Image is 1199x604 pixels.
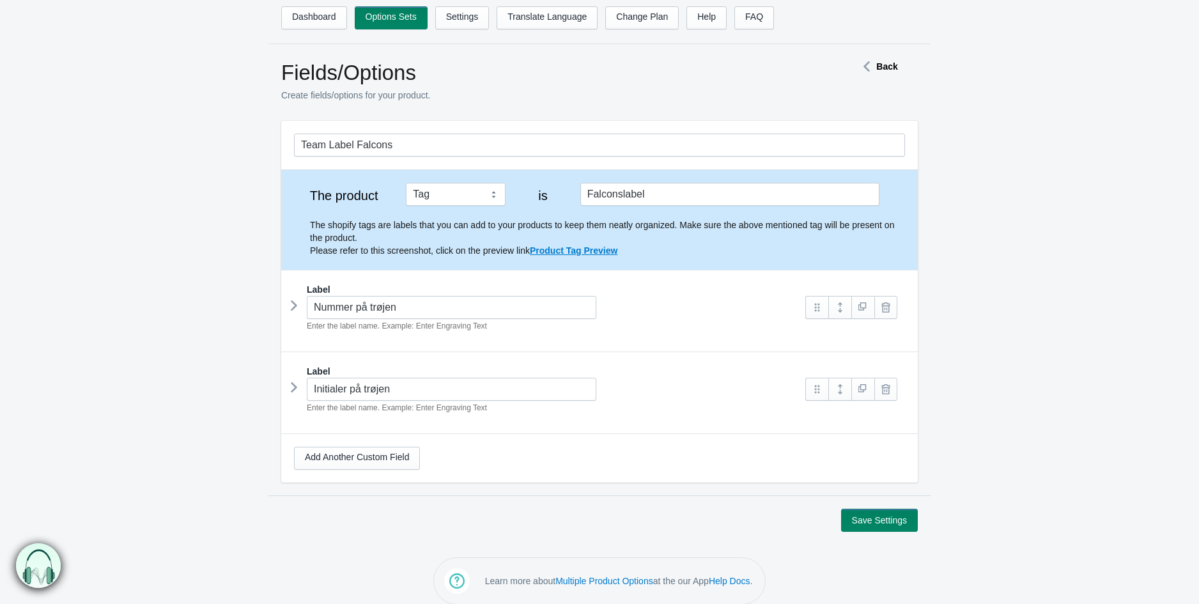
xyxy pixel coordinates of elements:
[294,134,905,157] input: General Options Set
[310,219,905,257] p: The shopify tags are labels that you can add to your products to keep them neatly organized. Make...
[841,509,918,532] button: Save Settings
[16,543,61,588] img: bxm.png
[485,575,753,587] p: Learn more about at the our App .
[497,6,598,29] a: Translate Language
[686,6,727,29] a: Help
[294,189,394,202] label: The product
[307,403,487,412] em: Enter the label name. Example: Enter Engraving Text
[307,321,487,330] em: Enter the label name. Example: Enter Engraving Text
[605,6,679,29] a: Change Plan
[307,365,330,378] label: Label
[281,6,347,29] a: Dashboard
[876,61,897,72] strong: Back
[857,61,897,72] a: Back
[734,6,774,29] a: FAQ
[555,576,653,586] a: Multiple Product Options
[530,245,617,256] a: Product Tag Preview
[355,6,428,29] a: Options Sets
[435,6,490,29] a: Settings
[281,89,812,102] p: Create fields/options for your product.
[709,576,750,586] a: Help Docs
[518,189,568,202] label: is
[294,447,420,470] a: Add Another Custom Field
[281,60,812,86] h1: Fields/Options
[307,283,330,296] label: Label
